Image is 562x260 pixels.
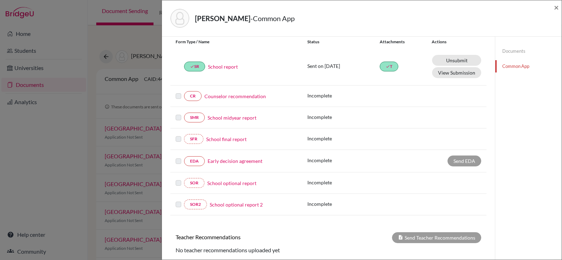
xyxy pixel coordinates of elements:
a: School midyear report [208,114,256,121]
a: School final report [206,135,247,143]
a: School optional report [207,179,256,187]
a: SFR [184,134,203,144]
a: SMR [184,113,205,122]
a: CR [184,91,202,101]
div: Actions [423,39,467,45]
span: - Common App [250,14,295,23]
a: EDA [184,156,205,166]
span: × [554,2,559,12]
strong: [PERSON_NAME] [195,14,250,23]
a: School optional report 2 [210,201,263,208]
a: School report [208,63,238,70]
a: SOR [184,178,204,188]
h6: Teacher Recommendations [170,234,328,240]
a: doneT [380,62,398,71]
a: SOR2 [184,199,207,209]
p: Incomplete [307,92,380,99]
a: Documents [495,45,562,57]
p: Incomplete [307,179,380,186]
p: Incomplete [307,113,380,121]
button: Close [554,3,559,12]
p: Incomplete [307,135,380,142]
a: Early decision agreement [208,157,262,165]
a: Unsubmit [432,55,481,66]
div: Attachments [380,39,423,45]
p: Incomplete [307,157,380,164]
div: Send EDA [447,156,481,166]
div: Form Type / Name [170,39,302,45]
div: Send Teacher Recommendations [392,232,481,243]
i: done [190,64,194,69]
button: View Submission [432,67,481,78]
p: Sent on [DATE] [307,62,380,70]
a: doneSR [184,62,205,71]
div: No teacher recommendations uploaded yet [170,246,486,254]
p: Incomplete [307,200,380,208]
a: Common App [495,60,562,72]
i: done [386,64,390,69]
a: Counselor recommendation [204,93,266,100]
div: Status [307,39,380,45]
